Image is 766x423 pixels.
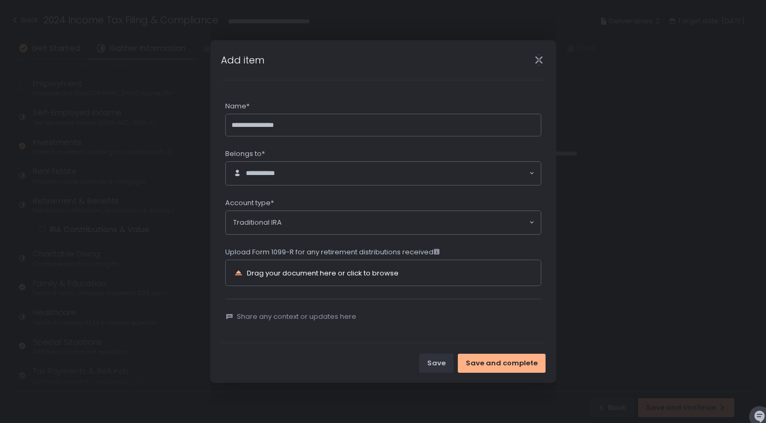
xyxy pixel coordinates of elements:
div: Search for option [226,162,541,185]
div: Close [522,54,556,66]
input: Search for option [287,168,528,179]
span: Upload Form 1099-R for any retirement distributions received [225,247,440,257]
button: Save and complete [458,354,546,373]
div: Save [427,358,446,368]
span: Belongs to* [225,149,265,159]
span: Share any context or updates here [237,312,356,321]
button: Save [419,354,454,373]
h1: Add item [221,53,264,67]
div: Drag your document here or click to browse [247,270,399,277]
span: Account type* [225,198,274,208]
div: Search for option [226,211,541,234]
span: Traditional IRA [233,217,282,228]
input: Search for option [282,217,528,228]
span: Name* [225,102,250,111]
div: Save and complete [466,358,538,368]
